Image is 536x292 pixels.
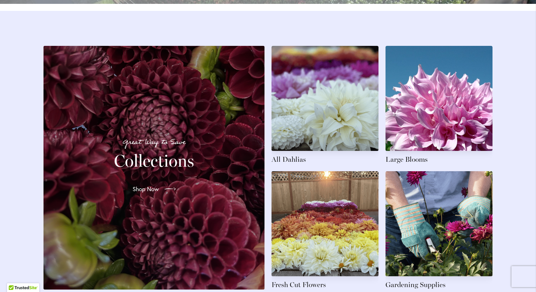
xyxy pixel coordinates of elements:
p: Great Way to Save [52,137,256,148]
h2: Collections [52,151,256,171]
a: Shop Now [127,179,181,199]
span: Shop Now [133,185,159,193]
